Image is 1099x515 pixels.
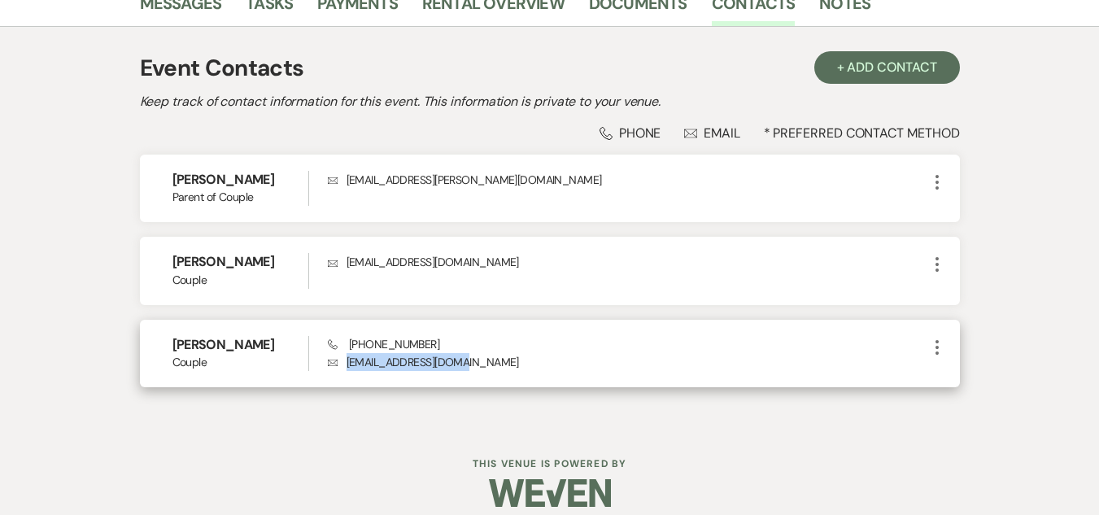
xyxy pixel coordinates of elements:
span: Parent of Couple [172,189,308,206]
p: [EMAIL_ADDRESS][PERSON_NAME][DOMAIN_NAME] [328,171,927,189]
button: + Add Contact [814,51,960,84]
h2: Keep track of contact information for this event. This information is private to your venue. [140,92,960,111]
h6: [PERSON_NAME] [172,171,308,189]
div: Phone [600,124,661,142]
span: Couple [172,272,308,289]
div: Email [684,124,740,142]
span: Couple [172,354,308,371]
div: * Preferred Contact Method [140,124,960,142]
h6: [PERSON_NAME] [172,253,308,271]
h1: Event Contacts [140,51,304,85]
p: [EMAIL_ADDRESS][DOMAIN_NAME] [328,353,927,371]
h6: [PERSON_NAME] [172,336,308,354]
p: [EMAIL_ADDRESS][DOMAIN_NAME] [328,253,927,271]
span: [PHONE_NUMBER] [328,337,439,351]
